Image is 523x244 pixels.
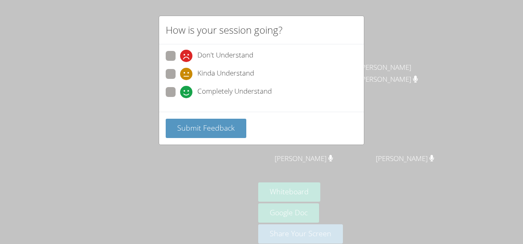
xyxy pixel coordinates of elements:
span: Completely Understand [197,86,272,98]
span: Submit Feedback [177,123,235,133]
span: Don't Understand [197,50,253,62]
h2: How is your session going? [166,23,282,37]
span: Kinda Understand [197,68,254,80]
button: Submit Feedback [166,119,246,138]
